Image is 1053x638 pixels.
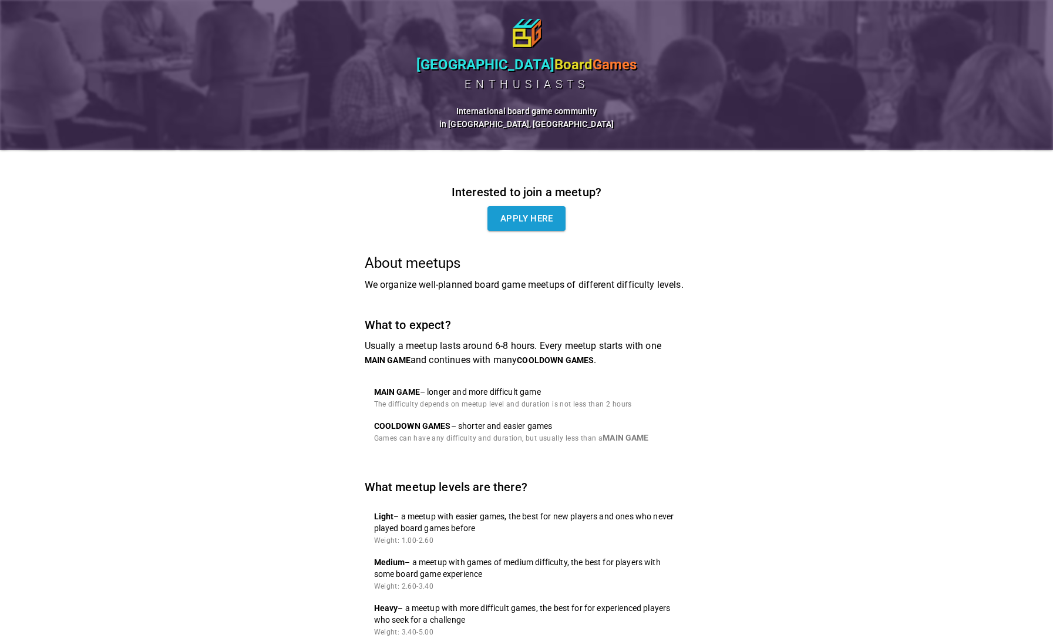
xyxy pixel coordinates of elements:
b: Light [374,512,394,521]
span: [GEOGRAPHIC_DATA] [416,56,554,73]
p: MAIN GAME [365,355,411,365]
b: Heavy [374,603,398,613]
p: – shorter and easier games [374,420,649,432]
h6: Interested to join a meetup? [365,183,689,202]
p: – a meetup with more difficult games, the best for for experienced players who seek for a challenge [374,602,679,626]
span: Board [554,56,593,73]
p: Usually a meetup lasts around 6-8 hours. Every meetup starts with one and continues with many . [365,339,689,367]
div: enthusiasts [416,78,637,91]
p: – longer and more difficult game [374,386,632,398]
img: icon64.png [513,19,541,47]
h5: About meetups [365,254,689,273]
p: COOLDOWN GAME S [374,421,451,431]
b: Medium [374,558,405,567]
h6: International board game community in [GEOGRAPHIC_DATA], [GEOGRAPHIC_DATA] [19,105,1034,131]
h6: What to expect? [365,315,689,334]
span: Games can have any difficulty and duration, but usually less than a [374,434,649,442]
a: [GEOGRAPHIC_DATA]BoardGamesenthusiasts [19,19,1034,91]
p: – a meetup with games of medium difficulty, the best for players with some board game experience [374,556,679,580]
a: Apply here [487,206,566,231]
span: The difficulty depends on meetup level and duration is not less than 2 hours [374,400,632,408]
p: – a meetup with easier games, the best for new players and ones who never played board games before [374,511,679,534]
span: Weight: 2.60-3.40 [374,582,434,590]
p: MAIN GAME [603,433,648,442]
p: MAIN GAME [374,387,420,397]
p: We organize well-planned board game meetups of different difficulty levels. [365,278,689,292]
span: Games [593,56,637,73]
p: COOLDOWN GAME S [517,355,594,365]
span: Weight: 1.00-2.60 [374,536,434,545]
h6: What meetup levels are there? [365,478,689,496]
span: Weight: 3.40-5.00 [374,628,434,636]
